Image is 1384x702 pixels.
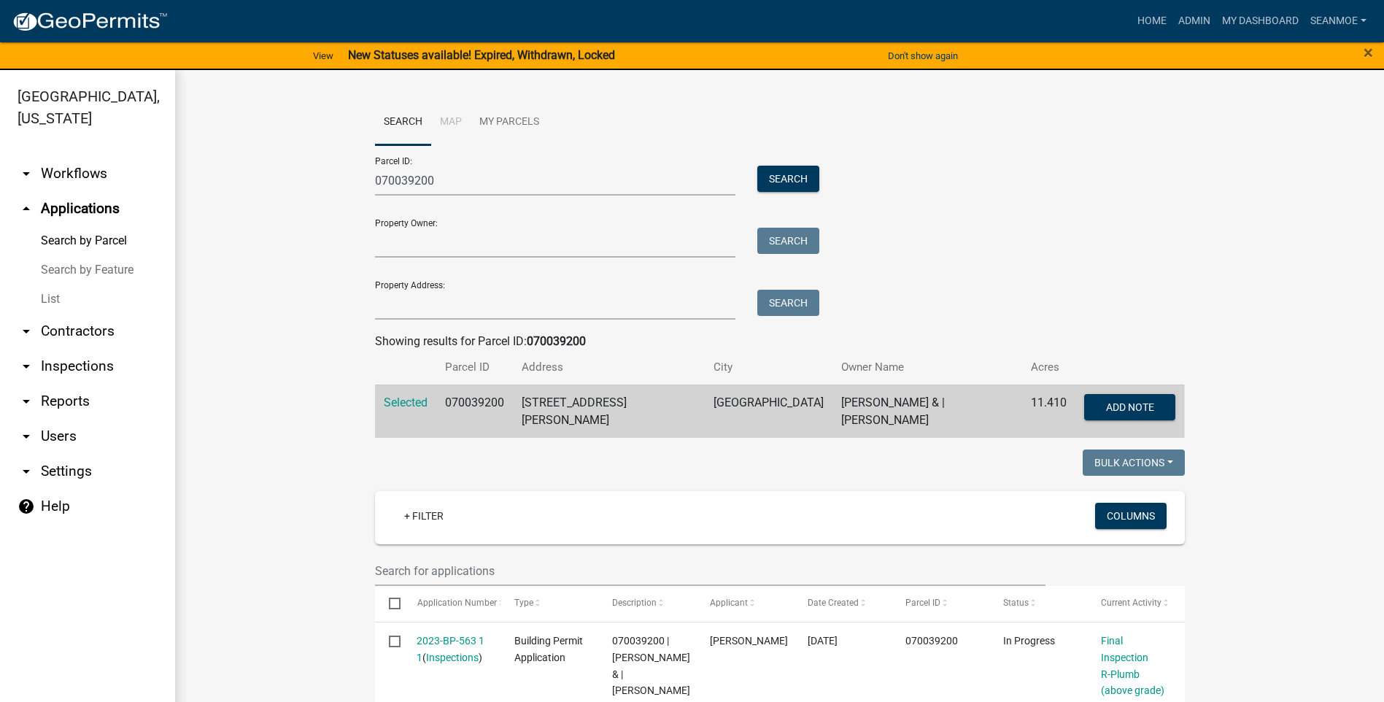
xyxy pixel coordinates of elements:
a: Selected [384,396,428,409]
datatable-header-cell: Date Created [794,586,892,621]
i: arrow_drop_down [18,323,35,340]
i: arrow_drop_down [18,393,35,410]
i: help [18,498,35,515]
td: [PERSON_NAME] & | [PERSON_NAME] [832,385,1022,438]
datatable-header-cell: Applicant [696,586,794,621]
th: City [705,350,832,385]
span: Building Permit Application [514,635,583,663]
button: Search [757,290,819,316]
span: Parcel ID [905,598,940,608]
th: Parcel ID [436,350,513,385]
span: In Progress [1003,635,1055,647]
i: arrow_drop_down [18,428,35,445]
input: Search for applications [375,556,1046,586]
a: My Dashboard [1216,7,1304,35]
datatable-header-cell: Description [598,586,696,621]
span: × [1364,42,1373,63]
button: Search [757,166,819,192]
button: Columns [1095,503,1167,529]
div: Showing results for Parcel ID: [375,333,1185,350]
td: [STREET_ADDRESS][PERSON_NAME] [513,385,705,438]
span: Current Activity [1101,598,1161,608]
a: SeanMoe [1304,7,1372,35]
datatable-header-cell: Parcel ID [892,586,989,621]
button: Don't show again [882,44,964,68]
span: Add Note [1106,401,1154,412]
span: Applicant [710,598,748,608]
i: arrow_drop_up [18,200,35,217]
span: Description [612,598,657,608]
a: Inspections [426,652,479,663]
a: 2023-BP-563 1 1 [417,635,484,663]
span: Athena Swenson [710,635,788,647]
datatable-header-cell: Type [500,586,598,621]
th: Address [513,350,705,385]
datatable-header-cell: Current Activity [1087,586,1185,621]
div: ( ) [417,633,487,666]
td: 070039200 [436,385,513,438]
td: 11.410 [1022,385,1075,438]
span: Type [514,598,533,608]
th: Owner Name [832,350,1022,385]
a: + Filter [393,503,455,529]
i: arrow_drop_down [18,358,35,375]
datatable-header-cell: Application Number [403,586,500,621]
span: Status [1003,598,1029,608]
button: Add Note [1084,394,1175,420]
span: 10/06/2023 [808,635,838,647]
span: 070039200 [905,635,958,647]
th: Acres [1022,350,1075,385]
strong: New Statuses available! Expired, Withdrawn, Locked [348,48,615,62]
td: [GEOGRAPHIC_DATA] [705,385,832,438]
strong: 070039200 [527,334,586,348]
i: arrow_drop_down [18,165,35,182]
button: Search [757,228,819,254]
span: Application Number [417,598,496,608]
a: Home [1132,7,1172,35]
a: Final Inspection [1101,635,1148,663]
button: Close [1364,44,1373,61]
a: Search [375,99,431,146]
i: arrow_drop_down [18,463,35,480]
span: Date Created [808,598,859,608]
a: My Parcels [471,99,548,146]
a: Admin [1172,7,1216,35]
a: View [307,44,339,68]
datatable-header-cell: Status [989,586,1087,621]
datatable-header-cell: Select [375,586,403,621]
button: Bulk Actions [1083,450,1185,476]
